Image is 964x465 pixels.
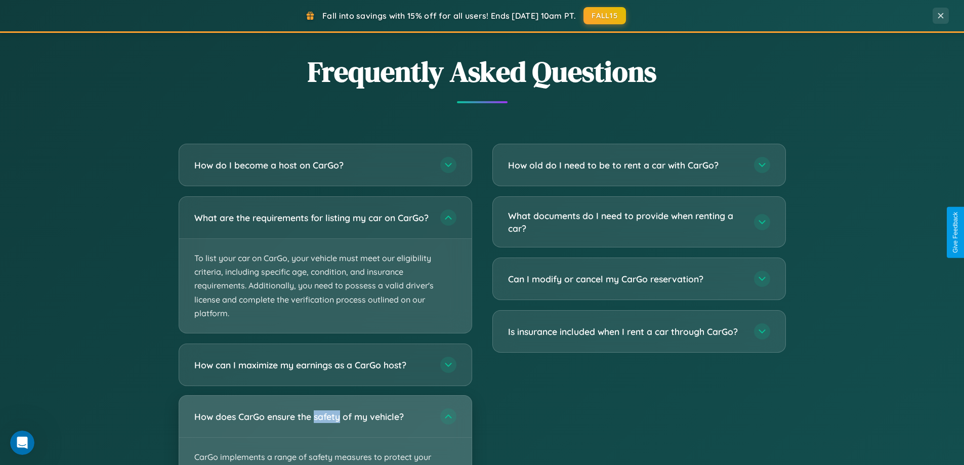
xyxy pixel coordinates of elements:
[179,239,472,333] p: To list your car on CarGo, your vehicle must meet our eligibility criteria, including specific ag...
[194,410,430,423] h3: How does CarGo ensure the safety of my vehicle?
[508,273,744,285] h3: Can I modify or cancel my CarGo reservation?
[508,209,744,234] h3: What documents do I need to provide when renting a car?
[10,431,34,455] iframe: Intercom live chat
[508,325,744,338] h3: Is insurance included when I rent a car through CarGo?
[194,212,430,224] h3: What are the requirements for listing my car on CarGo?
[194,359,430,371] h3: How can I maximize my earnings as a CarGo host?
[583,7,626,24] button: FALL15
[322,11,576,21] span: Fall into savings with 15% off for all users! Ends [DATE] 10am PT.
[952,212,959,253] div: Give Feedback
[194,159,430,172] h3: How do I become a host on CarGo?
[179,52,786,91] h2: Frequently Asked Questions
[508,159,744,172] h3: How old do I need to be to rent a car with CarGo?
